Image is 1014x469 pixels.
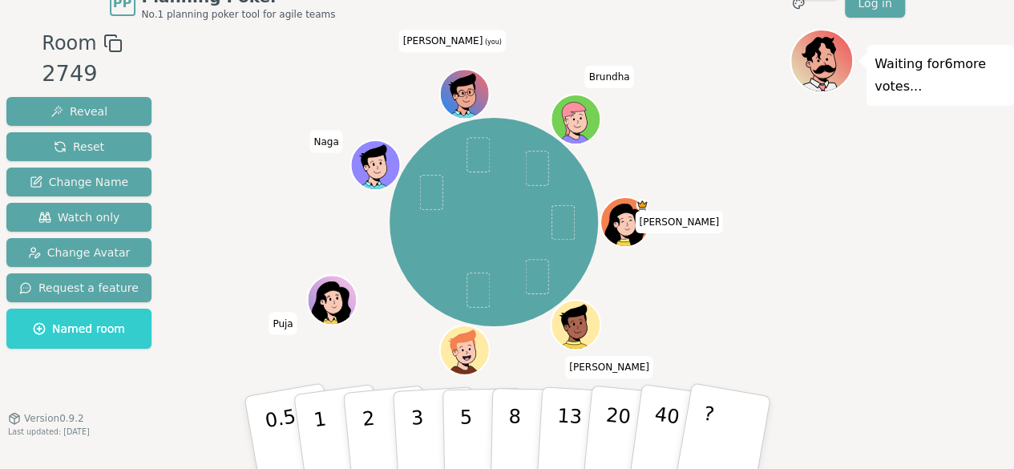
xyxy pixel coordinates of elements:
span: Click to change your name [584,66,633,88]
span: Click to change your name [309,131,342,153]
span: Named room [33,321,125,337]
span: Change Avatar [28,245,131,261]
button: Change Avatar [6,238,151,267]
button: Request a feature [6,273,151,302]
span: (you) [483,38,502,46]
button: Reveal [6,97,151,126]
span: Change Name [30,174,128,190]
span: No.1 planning poker tool for agile teams [142,8,336,21]
button: Click to change your avatar [441,71,487,117]
span: Reset [54,139,104,155]
span: Request a feature [19,280,139,296]
span: Richa is the host [636,199,648,211]
span: Click to change your name [269,312,297,334]
button: Reset [6,132,151,161]
span: Reveal [50,103,107,119]
p: Waiting for 6 more votes... [875,53,1006,98]
span: Watch only [38,209,120,225]
span: Version 0.9.2 [24,412,84,425]
span: Click to change your name [399,30,506,52]
span: Last updated: [DATE] [8,427,90,436]
div: 2749 [42,58,122,91]
button: Watch only [6,203,151,232]
span: Room [42,29,96,58]
span: Click to change your name [565,356,653,378]
button: Named room [6,309,151,349]
button: Change Name [6,168,151,196]
button: Version0.9.2 [8,412,84,425]
span: Click to change your name [635,211,723,233]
